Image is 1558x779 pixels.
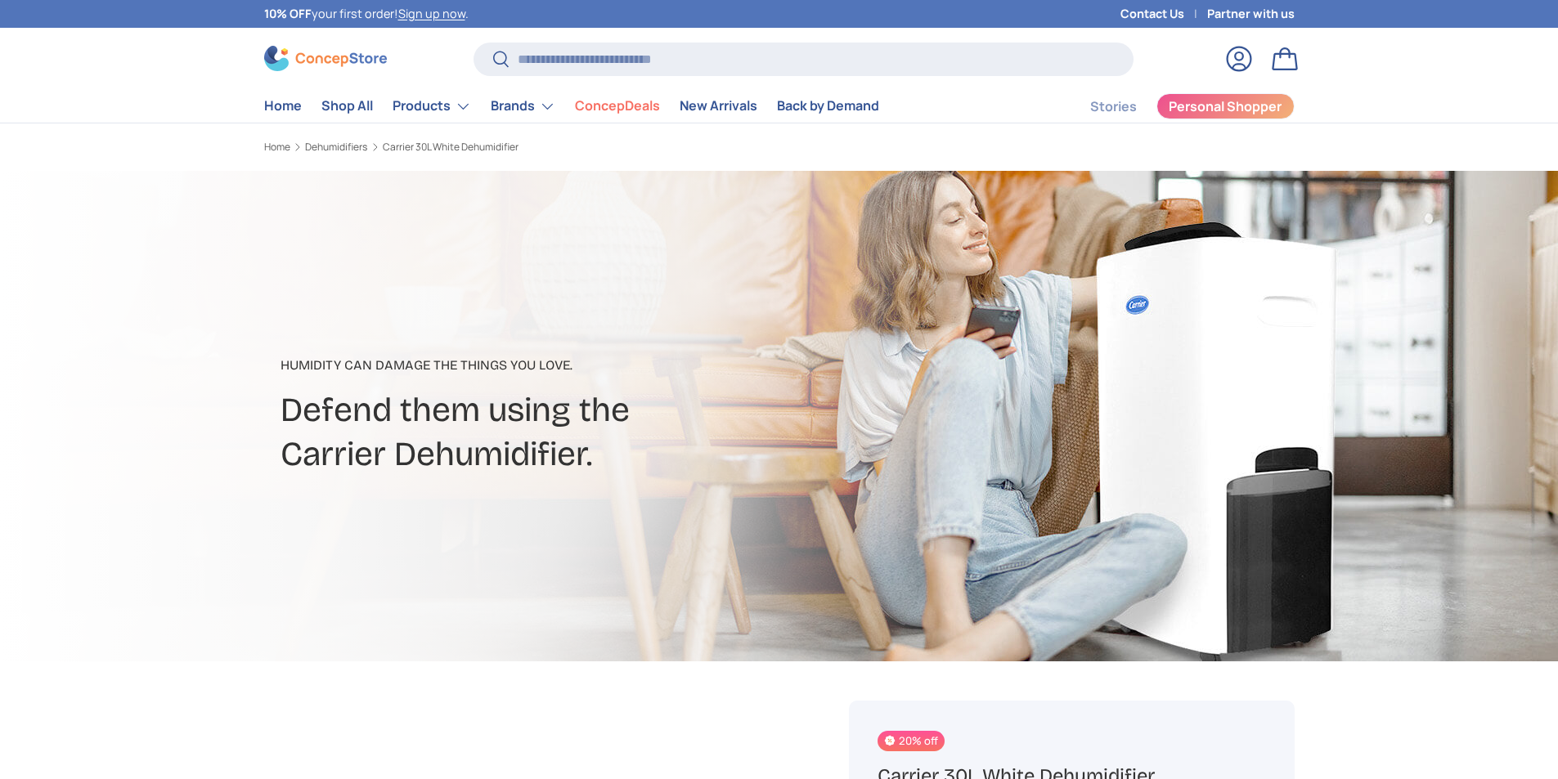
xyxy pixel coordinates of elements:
[481,90,565,123] summary: Brands
[264,5,469,23] p: your first order! .
[575,90,660,122] a: ConcepDeals
[1207,5,1295,23] a: Partner with us
[1156,93,1295,119] a: Personal Shopper
[777,90,879,122] a: Back by Demand
[264,140,810,154] nav: Breadcrumbs
[1169,100,1282,113] span: Personal Shopper
[264,90,879,123] nav: Primary
[680,90,757,122] a: New Arrivals
[383,142,519,152] a: Carrier 30L White Dehumidifier
[383,90,481,123] summary: Products
[1051,90,1295,123] nav: Secondary
[878,731,944,751] span: 20% off
[398,6,465,21] a: Sign up now
[305,142,367,152] a: Dehumidifiers
[281,356,909,375] p: Humidity can damage the things you love.
[281,388,909,477] h2: Defend them using the Carrier Dehumidifier.
[491,90,555,123] a: Brands
[264,6,312,21] strong: 10% OFF
[321,90,373,122] a: Shop All
[1120,5,1207,23] a: Contact Us
[264,90,302,122] a: Home
[393,90,471,123] a: Products
[264,142,290,152] a: Home
[1090,91,1137,123] a: Stories
[264,46,387,71] img: ConcepStore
